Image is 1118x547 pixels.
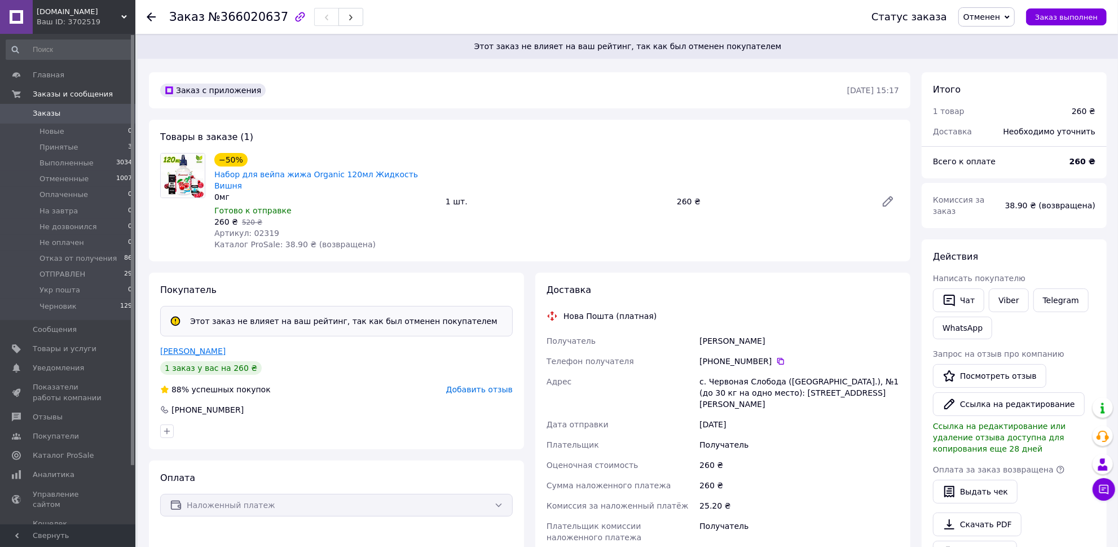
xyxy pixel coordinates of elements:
[989,288,1028,312] a: Viber
[39,301,77,312] span: Черновик
[39,174,89,184] span: Отмененные
[672,194,872,209] div: 260 ₴
[933,513,1022,536] a: Скачать PDF
[39,269,85,279] span: ОТПРАВЛЕН
[151,41,1104,52] span: Этот заказ не влияет на ваш рейтинг, так как был отменен покупателем
[547,461,639,470] span: Оценочная стоимость
[160,384,271,395] div: успешных покупок
[877,190,899,213] a: Редактировать
[214,217,238,226] span: 260 ₴
[933,422,1066,453] span: Ссылка на редактирование или удаление отзыва доступна для копирования еще 28 дней
[214,229,279,238] span: Артикул: 02319
[547,336,596,345] span: Получатель
[128,142,132,152] span: 3
[1093,478,1115,501] button: Чат с покупателем
[547,501,688,510] span: Комиссия за наложенный платёж
[933,107,965,116] span: 1 товар
[697,496,901,516] div: 25.20 ₴
[871,11,947,23] div: Статус заказа
[128,126,132,137] span: 0
[697,331,901,351] div: [PERSON_NAME]
[547,377,571,386] span: Адрес
[1026,8,1107,25] button: Заказ выполнен
[33,450,94,461] span: Каталог ProSale
[124,269,132,279] span: 29
[561,310,659,322] div: Нова Пошта (платная)
[124,253,132,264] span: 86
[547,481,671,490] span: Сумма наложенного платежа
[933,480,1018,504] button: Выдать чек
[33,470,74,480] span: Аналитика
[933,364,1046,388] a: Посмотреть отзыв
[963,12,1000,21] span: Отменен
[214,170,418,190] a: Набор для вейпа жижа Organic 120мл Жидкость Вишня
[33,344,96,354] span: Товары и услуги
[120,301,132,312] span: 129
[933,84,961,95] span: Итого
[33,431,79,441] span: Покупатели
[33,325,77,335] span: Сообщения
[547,285,591,295] span: Доставка
[33,89,113,99] span: Заказы и сообщения
[128,238,132,248] span: 0
[1005,201,1095,210] span: 38.90 ₴ (возвращена)
[697,371,901,414] div: с. Червоная Слобода ([GEOGRAPHIC_DATA].), №1 (до 30 кг на одно место): [STREET_ADDRESS][PERSON_NAME]
[39,285,80,295] span: Укр пошта
[33,489,104,510] span: Управление сайтом
[1072,106,1095,117] div: 260 ₴
[933,127,972,136] span: Доставка
[128,190,132,200] span: 0
[116,174,132,184] span: 1007
[997,119,1102,144] div: Необходимо уточнить
[39,190,88,200] span: Оплаченные
[33,412,63,422] span: Отзывы
[39,158,94,168] span: Выполненные
[171,385,189,394] span: 88%
[160,361,262,375] div: 1 заказ у вас на 260 ₴
[933,288,984,312] button: Чат
[847,86,899,95] time: [DATE] 15:17
[933,195,985,216] span: Комиссия за заказ
[33,382,104,402] span: Показатели работы компании
[1069,157,1095,166] b: 260 ₴
[214,191,437,203] div: 0мг
[128,206,132,216] span: 0
[547,522,641,542] span: Плательщик комиссии наложенного платежа
[116,158,132,168] span: 3034
[33,108,60,119] span: Заказы
[37,17,135,27] div: Ваш ID: 3702519
[160,347,226,356] a: [PERSON_NAME]
[160,285,217,295] span: Покупатель
[697,475,901,496] div: 260 ₴
[933,392,1085,416] button: Ссылка на редактирование
[128,222,132,232] span: 0
[214,240,376,249] span: Каталог ProSale: 38.90 ₴ (возвращена)
[547,420,609,429] span: Дата отправки
[933,157,996,166] span: Всего к оплате
[186,316,502,327] div: Этот заказ не влияет на ваш рейтинг, так как был отменен покупателем
[214,153,248,167] div: −50%
[147,11,156,23] div: Вернуться назад
[208,10,288,24] span: №366020637
[33,363,84,373] span: Уведомления
[39,238,84,248] span: Не оплачен
[242,218,262,226] span: 520 ₴
[39,126,64,137] span: Новые
[39,253,117,264] span: Отказ от получения
[170,404,245,415] div: [PHONE_NUMBER]
[933,274,1025,283] span: Написать покупателю
[933,349,1064,358] span: Запрос на отзыв про компанию
[160,84,266,97] div: Заказ с приложения
[547,357,634,366] span: Телефон получателя
[33,519,104,539] span: Кошелек компании
[37,7,121,17] span: 2shop.kiev.ua
[39,222,97,232] span: Не дозвонился
[933,465,1054,474] span: Оплата за заказ возвращена
[933,317,992,339] a: WhatsApp
[697,435,901,455] div: Получатель
[160,132,253,142] span: Товары в заказе (1)
[1035,13,1098,21] span: Заказ выполнен
[39,142,78,152] span: Принятые
[697,455,901,475] div: 260 ₴
[1033,288,1089,312] a: Telegram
